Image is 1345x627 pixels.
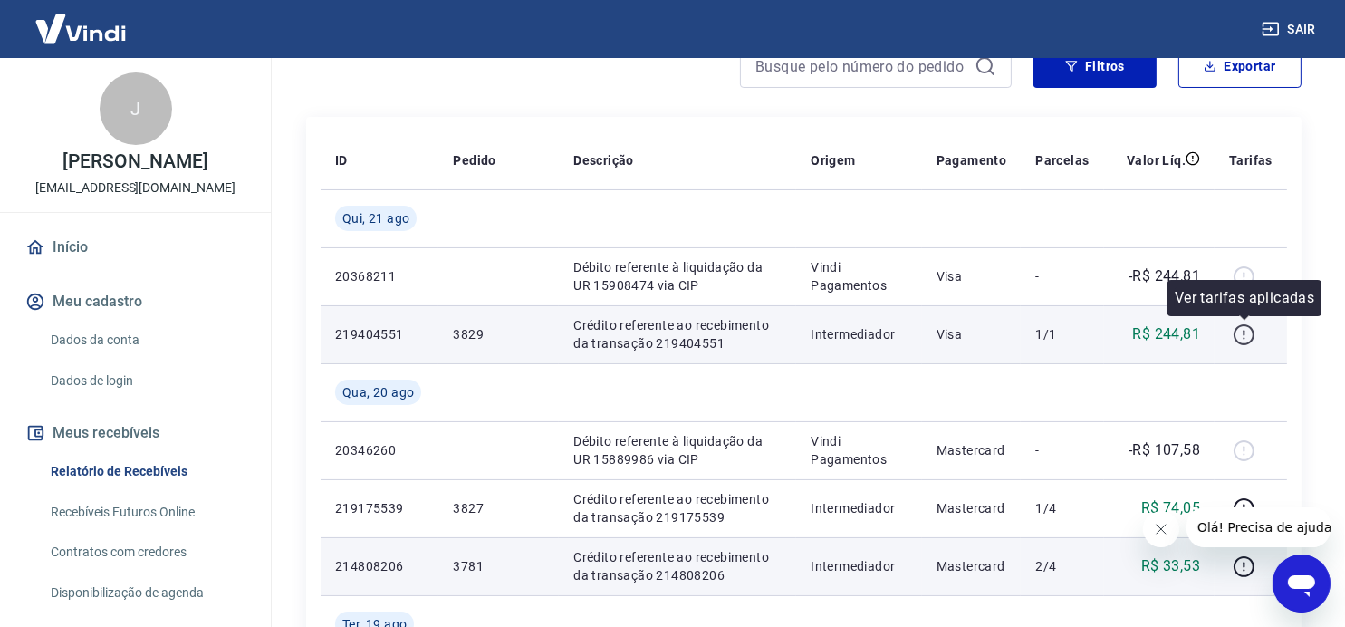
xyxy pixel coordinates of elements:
[1035,267,1089,285] p: -
[1129,439,1200,461] p: -R$ 107,58
[811,432,907,468] p: Vindi Pagamentos
[1035,151,1089,169] p: Parcelas
[937,557,1007,575] p: Mastercard
[1035,441,1089,459] p: -
[22,413,249,453] button: Meus recebíveis
[453,557,544,575] p: 3781
[11,13,152,27] span: Olá! Precisa de ajuda?
[1229,151,1273,169] p: Tarifas
[43,494,249,531] a: Recebíveis Futuros Online
[335,325,424,343] p: 219404551
[43,453,249,490] a: Relatório de Recebíveis
[43,362,249,400] a: Dados de login
[22,282,249,322] button: Meu cadastro
[1035,325,1089,343] p: 1/1
[335,557,424,575] p: 214808206
[573,258,782,294] p: Débito referente à liquidação da UR 15908474 via CIP
[1035,499,1089,517] p: 1/4
[43,534,249,571] a: Contratos com credores
[453,325,544,343] p: 3829
[937,441,1007,459] p: Mastercard
[811,258,907,294] p: Vindi Pagamentos
[1258,13,1323,46] button: Sair
[573,316,782,352] p: Crédito referente ao recebimento da transação 219404551
[811,557,907,575] p: Intermediador
[62,152,207,171] p: [PERSON_NAME]
[1141,555,1200,577] p: R$ 33,53
[1186,507,1331,547] iframe: Mensagem da empresa
[1273,555,1331,613] iframe: Botão para abrir a janela de mensagens
[811,325,907,343] p: Intermediador
[937,325,1007,343] p: Visa
[1033,44,1157,88] button: Filtros
[1141,497,1200,519] p: R$ 74,05
[1133,323,1201,345] p: R$ 244,81
[100,72,172,145] div: J
[811,151,855,169] p: Origem
[35,178,235,198] p: [EMAIL_ADDRESS][DOMAIN_NAME]
[1035,557,1089,575] p: 2/4
[573,432,782,468] p: Débito referente à liquidação da UR 15889986 via CIP
[335,151,348,169] p: ID
[342,383,414,401] span: Qua, 20 ago
[937,151,1007,169] p: Pagamento
[335,267,424,285] p: 20368211
[937,267,1007,285] p: Visa
[22,1,139,56] img: Vindi
[342,209,409,227] span: Qui, 21 ago
[937,499,1007,517] p: Mastercard
[1129,265,1200,287] p: -R$ 244,81
[1127,151,1186,169] p: Valor Líq.
[573,490,782,526] p: Crédito referente ao recebimento da transação 219175539
[1175,287,1314,309] p: Ver tarifas aplicadas
[43,574,249,612] a: Disponibilização de agenda
[755,53,967,80] input: Busque pelo número do pedido
[335,441,424,459] p: 20346260
[1178,44,1302,88] button: Exportar
[453,151,495,169] p: Pedido
[453,499,544,517] p: 3827
[1143,511,1179,547] iframe: Fechar mensagem
[811,499,907,517] p: Intermediador
[22,227,249,267] a: Início
[335,499,424,517] p: 219175539
[573,548,782,584] p: Crédito referente ao recebimento da transação 214808206
[43,322,249,359] a: Dados da conta
[573,151,634,169] p: Descrição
